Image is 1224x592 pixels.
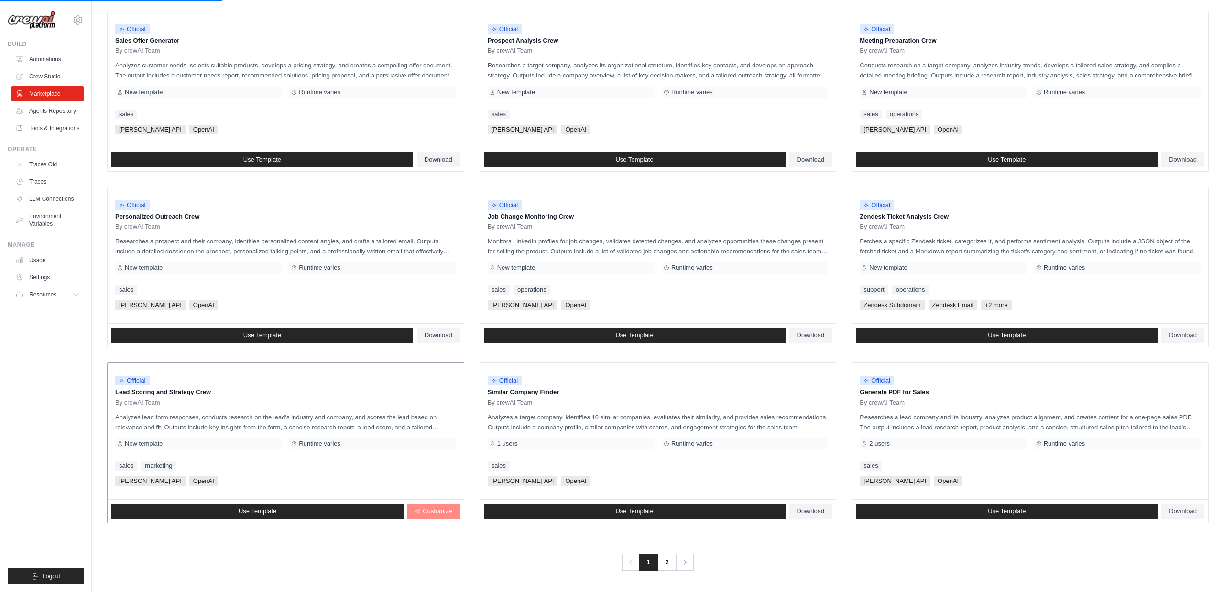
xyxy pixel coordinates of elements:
p: Zendesk Ticket Analysis Crew [860,212,1201,221]
a: Use Template [111,328,413,343]
a: LLM Connections [11,191,84,207]
span: Official [115,376,150,385]
span: Use Template [615,331,653,339]
span: Download [797,156,825,164]
span: OpenAI [561,125,590,134]
span: OpenAI [934,125,962,134]
span: Zendesk Subdomain [860,300,924,310]
span: OpenAI [189,476,218,486]
span: Download [1169,156,1197,164]
span: By crewAI Team [115,399,160,406]
a: Download [1161,504,1204,519]
a: Use Template [856,504,1158,519]
span: +2 more [981,300,1012,310]
a: Use Template [484,504,786,519]
p: Sales Offer Generator [115,36,456,45]
a: Download [789,504,832,519]
span: [PERSON_NAME] API [860,125,930,134]
span: Runtime varies [1044,88,1085,96]
a: sales [488,285,510,295]
a: Use Template [111,504,404,519]
span: [PERSON_NAME] API [115,125,186,134]
a: sales [488,461,510,471]
div: Operate [8,145,84,153]
a: Usage [11,252,84,268]
span: Logout [43,572,60,580]
a: marketing [141,461,176,471]
p: Researches a prospect and their company, identifies personalized content angles, and crafts a tai... [115,236,456,256]
span: Zendesk Email [929,300,977,310]
a: Environment Variables [11,208,84,231]
span: Use Template [988,156,1026,164]
a: Download [1161,328,1204,343]
a: Marketplace [11,86,84,101]
span: Resources [29,291,56,298]
span: Runtime varies [299,440,340,448]
span: [PERSON_NAME] API [115,300,186,310]
span: New template [497,88,535,96]
span: Use Template [615,507,653,515]
span: Use Template [988,331,1026,339]
span: OpenAI [561,476,590,486]
a: Download [417,152,460,167]
p: Analyzes a target company, identifies 10 similar companies, evaluates their similarity, and provi... [488,412,829,432]
span: By crewAI Team [115,223,160,230]
span: 1 users [497,440,518,448]
a: sales [860,110,882,119]
p: Meeting Preparation Crew [860,36,1201,45]
span: Use Template [239,507,276,515]
a: sales [115,110,137,119]
a: Download [789,328,832,343]
div: Build [8,40,84,48]
a: Download [789,152,832,167]
span: OpenAI [934,476,962,486]
span: By crewAI Team [860,223,905,230]
p: Personalized Outreach Crew [115,212,456,221]
p: Researches a lead company and its industry, analyzes product alignment, and creates content for a... [860,412,1201,432]
span: By crewAI Team [488,399,533,406]
p: Conducts research on a target company, analyzes industry trends, develops a tailored sales strate... [860,60,1201,80]
span: New template [125,88,163,96]
span: [PERSON_NAME] API [488,125,558,134]
a: operations [886,110,923,119]
span: New template [497,264,535,272]
a: sales [115,285,137,295]
span: Official [488,200,522,210]
a: Crew Studio [11,69,84,84]
button: Resources [11,287,84,302]
span: Official [488,24,522,34]
span: Download [425,156,452,164]
span: New template [869,88,907,96]
a: Customize [407,504,459,519]
p: Fetches a specific Zendesk ticket, categorizes it, and performs sentiment analysis. Outputs inclu... [860,236,1201,256]
a: Settings [11,270,84,285]
span: Official [115,24,150,34]
a: Use Template [111,152,413,167]
span: New template [125,264,163,272]
span: Download [425,331,452,339]
span: Official [860,376,894,385]
span: Download [797,331,825,339]
p: Analyzes customer needs, selects suitable products, develops a pricing strategy, and creates a co... [115,60,456,80]
a: Use Template [484,328,786,343]
span: Runtime varies [299,264,340,272]
p: Analyzes lead form responses, conducts research on the lead's industry and company, and scores th... [115,412,456,432]
a: operations [514,285,550,295]
a: Tools & Integrations [11,121,84,136]
img: Logo [8,11,55,30]
span: Runtime varies [671,440,713,448]
p: Lead Scoring and Strategy Crew [115,387,456,397]
span: Use Template [615,156,653,164]
p: Researches a target company, analyzes its organizational structure, identifies key contacts, and ... [488,60,829,80]
span: OpenAI [561,300,590,310]
span: Download [797,507,825,515]
span: Runtime varies [671,88,713,96]
p: Similar Company Finder [488,387,829,397]
a: sales [860,461,882,471]
span: By crewAI Team [488,47,533,55]
span: Official [488,376,522,385]
span: Official [860,24,894,34]
span: [PERSON_NAME] API [488,300,558,310]
span: Use Template [243,331,281,339]
span: OpenAI [189,300,218,310]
